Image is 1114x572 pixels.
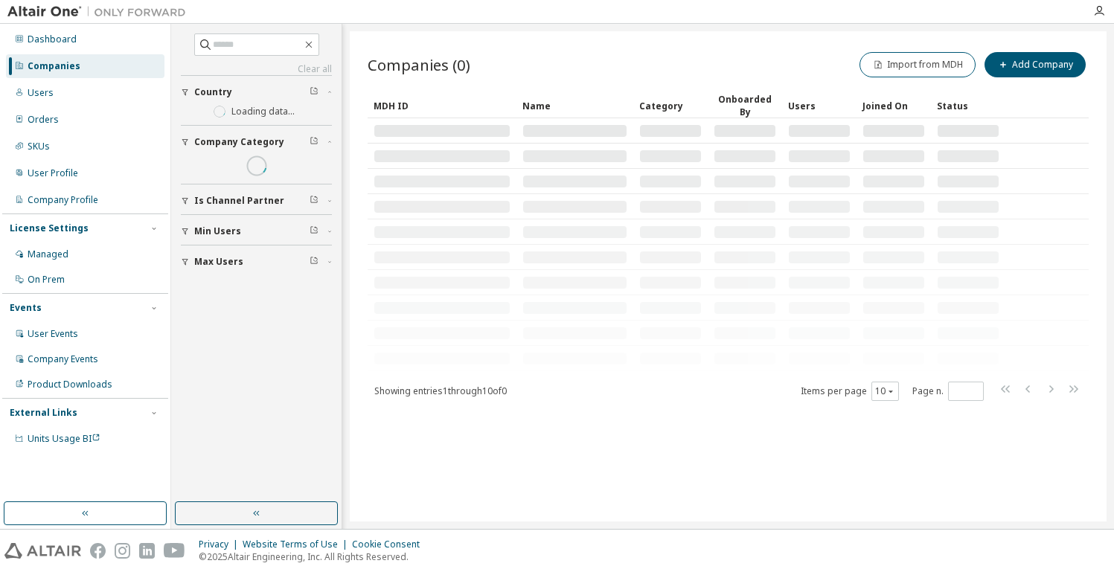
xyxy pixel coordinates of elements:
[875,385,895,397] button: 10
[310,195,318,207] span: Clear filter
[28,432,100,445] span: Units Usage BI
[985,52,1086,77] button: Add Company
[310,256,318,268] span: Clear filter
[310,86,318,98] span: Clear filter
[862,94,925,118] div: Joined On
[181,184,332,217] button: Is Channel Partner
[28,248,68,260] div: Managed
[801,382,899,401] span: Items per page
[28,379,112,391] div: Product Downloads
[352,539,429,550] div: Cookie Consent
[714,93,776,118] div: Onboarded By
[310,136,318,148] span: Clear filter
[181,245,332,278] button: Max Users
[194,225,241,237] span: Min Users
[194,86,232,98] span: Country
[28,274,65,286] div: On Prem
[28,167,78,179] div: User Profile
[10,407,77,419] div: External Links
[199,539,243,550] div: Privacy
[374,385,507,397] span: Showing entries 1 through 10 of 0
[310,225,318,237] span: Clear filter
[199,550,429,563] p: © 2025 Altair Engineering, Inc. All Rights Reserved.
[181,126,332,158] button: Company Category
[28,328,78,340] div: User Events
[181,215,332,248] button: Min Users
[28,141,50,152] div: SKUs
[912,382,984,401] span: Page n.
[859,52,976,77] button: Import from MDH
[194,256,243,268] span: Max Users
[28,33,77,45] div: Dashboard
[90,543,106,559] img: facebook.svg
[115,543,130,559] img: instagram.svg
[7,4,193,19] img: Altair One
[788,94,851,118] div: Users
[368,54,470,75] span: Companies (0)
[937,94,999,118] div: Status
[4,543,81,559] img: altair_logo.svg
[181,76,332,109] button: Country
[243,539,352,550] div: Website Terms of Use
[194,195,284,207] span: Is Channel Partner
[639,94,702,118] div: Category
[28,194,98,206] div: Company Profile
[522,94,627,118] div: Name
[374,94,510,118] div: MDH ID
[28,87,54,99] div: Users
[164,543,185,559] img: youtube.svg
[139,543,155,559] img: linkedin.svg
[194,136,284,148] span: Company Category
[10,222,89,234] div: License Settings
[28,114,59,126] div: Orders
[28,60,80,72] div: Companies
[10,302,42,314] div: Events
[181,63,332,75] a: Clear all
[28,353,98,365] div: Company Events
[231,106,295,118] label: Loading data...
